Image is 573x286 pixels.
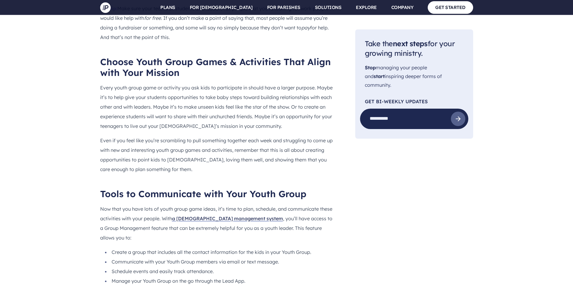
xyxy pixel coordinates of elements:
li: Create a group that includes all the contact information for the kids in your Youth Group. [105,247,336,257]
li: Communicate with your Youth Group members via email or text message. [105,257,336,266]
i: pay [301,25,310,31]
a: GET STARTED [428,1,473,14]
p: Now that you have lots of youth group game ideas, it’s time to plan, schedule, and communicate th... [100,204,336,242]
h2: Choose Youth Group Games & Activities That Align with Your Mission [100,56,336,78]
li: Manage your Youth Group on the go through the Lead App. [105,276,336,286]
p: Every youth group game or activity you ask kids to participate in should have a larger purpose. M... [100,83,336,131]
p: managing your people and inspiring deeper forms of community. [365,64,464,89]
span: Stop [365,65,376,71]
span: Take the for your growing ministry. [365,39,455,58]
i: for free [144,15,161,21]
h2: Tools to Communicate with Your Youth Group [100,188,336,199]
a: a [DEMOGRAPHIC_DATA] management system [172,215,283,221]
p: Even if you feel like you’re scrambling to pull something together each week and struggling to co... [100,136,336,174]
p: Get Bi-Weekly Updates [365,99,464,104]
li: Schedule events and easily track attendance. [105,266,336,276]
span: start [374,73,385,79]
p: Make sure your teams of students and leaders tell people that you’re looking for work people woul... [100,4,336,42]
span: next steps [393,39,428,48]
